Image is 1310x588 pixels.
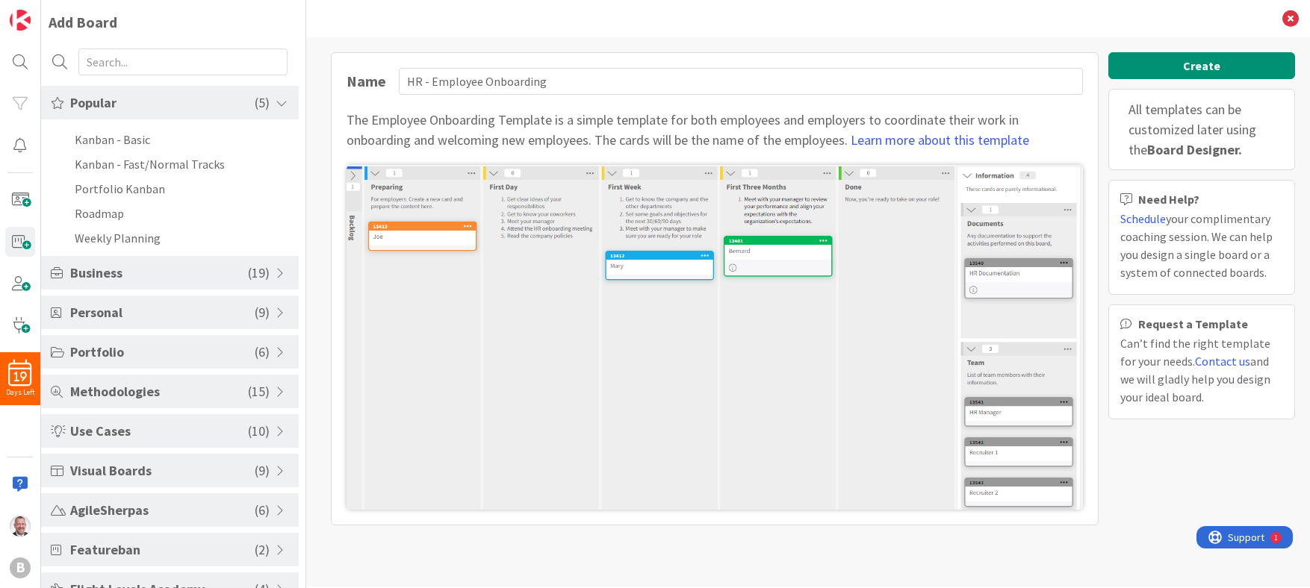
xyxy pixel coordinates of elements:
span: Use Cases [70,421,248,441]
b: Board Designer. [1147,141,1242,158]
input: Search... [78,49,288,75]
div: 1 [78,6,81,18]
li: Weekly Planning [41,225,299,250]
div: The Employee Onboarding Template is a simple template for both employees and employers to coordin... [347,110,1083,150]
span: Personal [70,302,255,322]
a: Contact us [1195,354,1250,369]
img: HR - Employee Onboarding [347,165,1083,510]
span: ( 10 ) [248,421,270,441]
span: Popular [70,93,255,113]
span: Business [70,263,248,283]
li: Kanban - Basic [41,127,299,151]
a: Schedule [1120,211,1166,226]
span: ( 2 ) [255,539,270,560]
span: ( 19 ) [248,263,270,283]
div: Can’t find the right template for your needs. and we will gladly help you design your ideal board. [1120,334,1283,406]
span: Featureban [70,539,255,560]
img: Visit kanbanzone.com [10,10,31,31]
div: B [10,557,31,578]
span: ( 9 ) [255,302,270,322]
span: Visual Boards [70,460,255,481]
span: Support [31,2,68,20]
div: Add Board [49,11,117,34]
li: Portfolio Kanban [41,176,299,201]
b: Request a Template [1138,318,1248,330]
span: your complimentary coaching session. We can help you design a single board or a system of connect... [1120,211,1273,280]
span: ( 5 ) [255,93,270,113]
div: Name [347,70,391,93]
a: Learn more about this template [851,131,1029,148]
div: All templates can be customized later using the [1108,89,1295,170]
span: AgileSherpas [70,500,255,520]
span: ( 6 ) [255,500,270,520]
button: Create [1108,52,1295,79]
li: Roadmap [41,201,299,225]
span: 19 [14,372,27,382]
span: Portfolio [70,342,255,362]
span: ( 15 ) [248,381,270,401]
span: ( 6 ) [255,342,270,362]
li: Kanban - Fast/Normal Tracks [41,151,299,176]
b: Need Help? [1138,193,1199,205]
span: Methodologies [70,381,248,401]
span: ( 9 ) [255,460,270,481]
img: SB [10,516,31,537]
